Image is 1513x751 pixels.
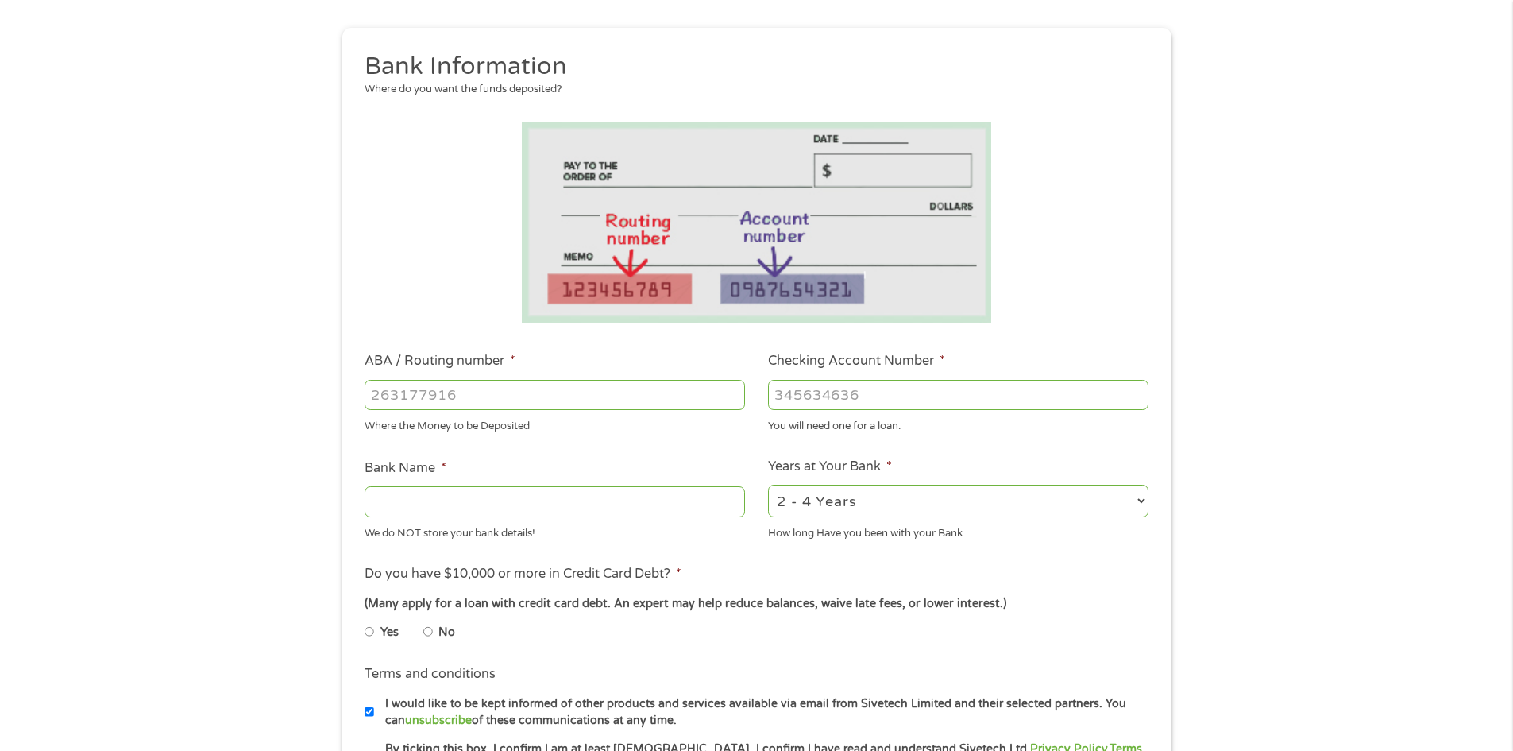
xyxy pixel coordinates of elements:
[380,624,399,641] label: Yes
[374,695,1153,730] label: I would like to be kept informed of other products and services available via email from Sivetech...
[405,714,472,727] a: unsubscribe
[365,666,496,683] label: Terms and conditions
[365,380,745,410] input: 263177916
[522,122,992,323] img: Routing number location
[768,380,1148,410] input: 345634636
[365,353,515,370] label: ABA / Routing number
[365,460,446,477] label: Bank Name
[365,520,745,541] div: We do NOT store your bank details!
[365,595,1148,613] div: (Many apply for a loan with credit card debt. An expert may help reduce balances, waive late fees...
[438,624,455,641] label: No
[768,520,1148,541] div: How long Have you been with your Bank
[768,353,945,370] label: Checking Account Number
[365,413,745,435] div: Where the Money to be Deposited
[365,82,1137,98] div: Where do you want the funds deposited?
[768,413,1148,435] div: You will need one for a loan.
[365,566,681,583] label: Do you have $10,000 or more in Credit Card Debt?
[365,51,1137,83] h2: Bank Information
[768,459,892,475] label: Years at Your Bank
